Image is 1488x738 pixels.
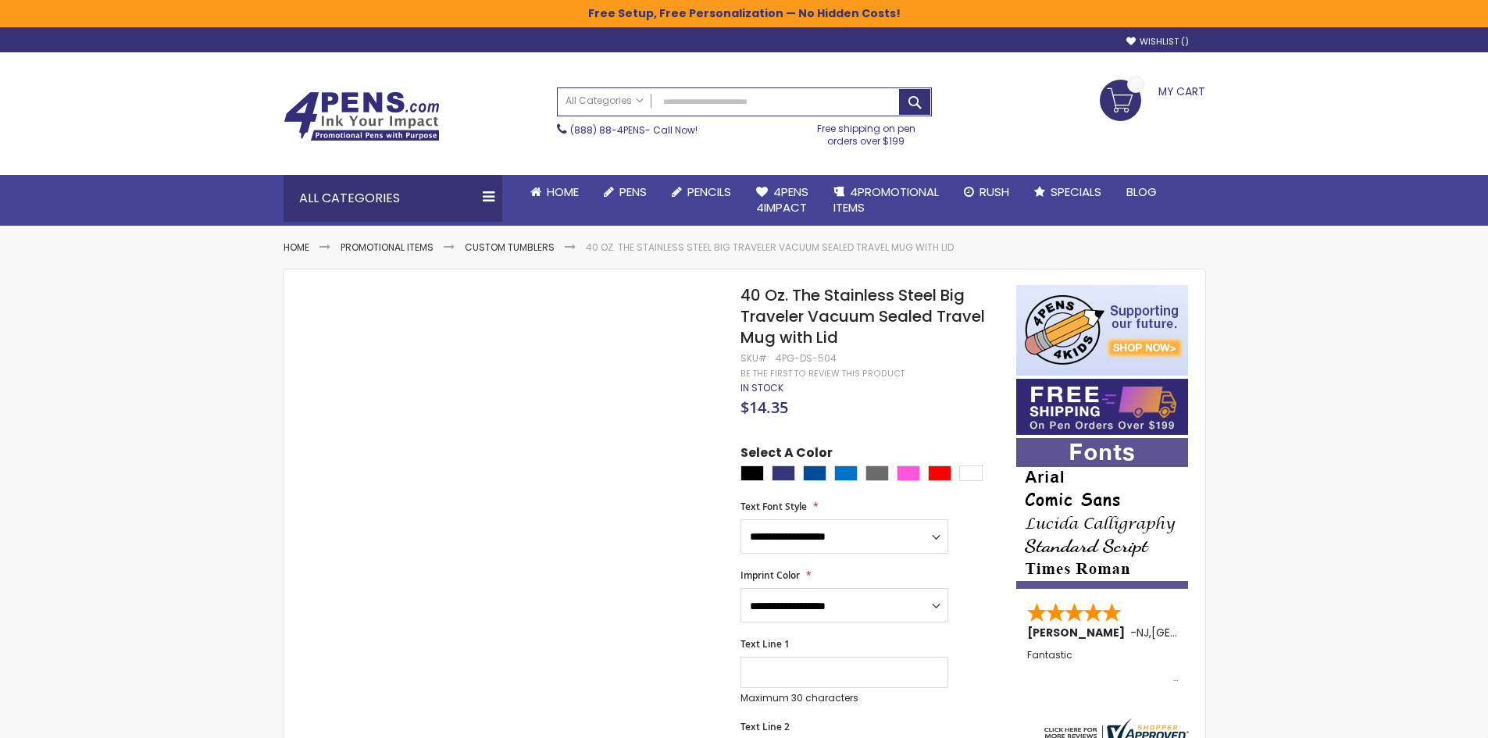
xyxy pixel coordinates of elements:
span: 40 Oz. The Stainless Steel Big Traveler Vacuum Sealed Travel Mug with Lid [740,284,985,348]
span: Rush [980,184,1009,200]
a: (888) 88-4PENS [570,123,645,137]
a: Pencils [659,175,744,209]
span: Text Line 2 [740,720,790,733]
span: In stock [740,381,783,394]
img: font-personalization-examples [1016,438,1188,589]
div: White [959,465,983,481]
span: - , [1130,625,1266,640]
div: Red [928,465,951,481]
span: Blog [1126,184,1157,200]
span: Select A Color [740,444,833,465]
span: All Categories [566,94,644,107]
span: - Call Now! [570,123,698,137]
span: 4Pens 4impact [756,184,808,216]
a: All Categories [558,88,651,114]
a: Specials [1022,175,1114,209]
a: 4Pens4impact [744,175,821,226]
div: Grey [865,465,889,481]
span: 4PROMOTIONAL ITEMS [833,184,939,216]
a: Home [518,175,591,209]
a: Wishlist [1126,36,1189,48]
div: Dark Blue [803,465,826,481]
div: Availability [740,382,783,394]
a: Home [284,241,309,254]
div: Blue Light [834,465,858,481]
div: Pink [897,465,920,481]
span: Text Line 1 [740,637,790,651]
p: Maximum 30 characters [740,692,948,704]
div: Free shipping on pen orders over $199 [801,116,932,148]
a: Be the first to review this product [740,368,905,380]
div: 4PG-DS-504 [776,352,837,365]
span: Text Font Style [740,500,807,513]
img: 4pens 4 kids [1016,285,1188,376]
div: Royal Blue [772,465,795,481]
span: Specials [1051,184,1101,200]
span: Imprint Color [740,569,800,582]
a: 4PROMOTIONALITEMS [821,175,951,226]
img: Free shipping on orders over $199 [1016,379,1188,435]
a: Promotional Items [341,241,434,254]
span: [GEOGRAPHIC_DATA] [1151,625,1266,640]
div: Black [740,465,764,481]
img: 4Pens Custom Pens and Promotional Products [284,91,440,141]
span: Pencils [687,184,731,200]
span: Pens [619,184,647,200]
span: [PERSON_NAME] [1027,625,1130,640]
span: Home [547,184,579,200]
div: Fantastic [1027,650,1179,683]
div: All Categories [284,175,502,222]
a: Custom Tumblers [465,241,555,254]
li: 40 Oz. The Stainless Steel Big Traveler Vacuum Sealed Travel Mug with Lid [586,241,954,254]
a: Rush [951,175,1022,209]
span: NJ [1137,625,1149,640]
span: $14.35 [740,397,788,418]
strong: SKU [740,351,769,365]
a: Blog [1114,175,1169,209]
a: Pens [591,175,659,209]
